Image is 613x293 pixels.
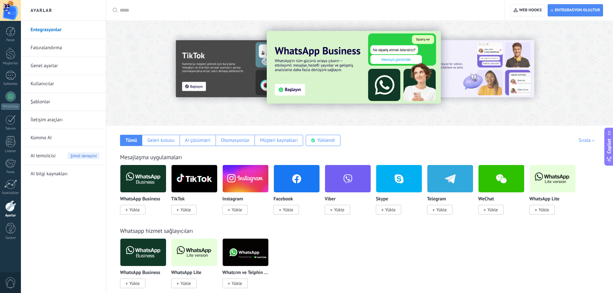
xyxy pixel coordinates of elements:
[232,280,242,286] span: Yükle
[21,93,106,111] li: Şablonlar
[478,163,524,194] img: wechat.png
[397,40,534,97] img: Slide 1
[1,170,20,174] div: Posta
[147,137,174,143] div: Gelen kutusu
[21,39,106,57] li: Faturalandırma
[436,207,447,213] span: Yükle
[232,207,242,213] span: Yükle
[120,270,160,276] p: WhatsApp Business
[120,227,193,234] a: Whatsapp hizmet sağlayıcıları
[120,237,166,268] img: logo_main.png
[223,237,268,268] img: logo_main.png
[519,8,542,13] span: Web hooks
[1,236,20,240] div: Yardım
[325,163,371,194] img: viber.png
[529,165,580,222] div: WhatsApp Lite
[222,165,274,222] div: Instagram
[120,153,182,161] a: Mesajlaşma uygulamaları
[1,61,20,66] div: Müşteriler
[21,21,106,39] li: Entegrasyonlar
[31,21,99,39] a: Entegrasyonlar
[171,270,201,276] p: WhatsApp Lite
[129,207,140,213] span: Yükle
[172,163,217,194] img: logo_main.png
[31,147,99,165] a: AI temsilcisiŞimdi deneyin!
[478,197,494,202] p: WeChat
[1,127,20,131] div: Takvim
[317,137,335,143] div: Yüklendi
[1,214,20,218] div: Ayarlar
[478,165,529,222] div: WeChat
[120,197,160,202] p: WhatsApp Business
[21,111,106,129] li: İletişim araçları
[427,197,446,202] p: Telegram
[176,40,313,97] img: Slide 2
[274,197,293,202] p: Facebook
[129,280,140,286] span: Yükle
[274,165,325,222] div: Facebook
[334,207,344,213] span: Yükle
[181,280,191,286] span: Yükle
[172,237,217,268] img: logo_main.png
[376,163,422,194] img: skype.png
[1,38,20,42] div: Panel
[1,149,20,153] div: Listeler
[68,152,99,159] span: Şimdi deneyin!
[539,207,549,213] span: Yükle
[21,75,106,93] li: Kullanıcılar
[181,207,191,213] span: Yükle
[260,137,298,143] div: Müşteri kaynakları
[325,165,376,222] div: Viber
[171,197,185,202] p: TikTok
[171,165,222,222] div: TikTok
[120,165,171,222] div: WhatsApp Business
[579,137,597,143] div: Sırala
[325,197,336,202] p: Viber
[274,163,320,194] img: facebook.png
[385,207,395,213] span: Yükle
[31,129,99,147] a: Kommo AI
[223,163,268,194] img: instagram.png
[267,31,441,104] img: Slide 3
[21,165,106,183] li: AI bilgi kaynakları
[125,137,137,143] div: Tümü
[31,147,56,165] span: AI temsilcisi
[1,191,20,195] div: İstatistikler
[376,197,388,202] p: Skype
[511,4,544,16] button: Web hooks
[530,163,575,194] img: logo_main.png
[606,139,612,153] span: Copilot
[1,82,20,86] div: Sohbetler
[283,207,293,213] span: Yükle
[31,111,99,129] a: İletişim araçları
[548,4,603,16] button: Entegrasyon oluştur
[427,163,473,194] img: telegram.png
[31,93,99,111] a: Şablonlar
[31,39,99,57] a: Faturalandırma
[21,57,106,75] li: Genel ayarlar
[31,165,99,183] a: AI bilgi kaynakları
[120,163,166,194] img: logo_main.png
[222,197,243,202] p: Instagram
[31,57,99,75] a: Genel ayarlar
[185,137,210,143] div: AI çözümleri
[1,104,20,110] div: WhatsApp
[221,137,249,143] div: Otomasyonlar
[222,270,269,276] p: Whatcrm ve Telphin tarafından Whatsapp
[555,8,600,13] span: Entegrasyon oluştur
[31,75,99,93] a: Kullanıcılar
[427,165,478,222] div: Telegram
[488,207,498,213] span: Yükle
[21,147,106,165] li: AI temsilcisi
[529,197,560,202] p: WhatsApp Lite
[21,129,106,147] li: Kommo AI
[376,165,427,222] div: Skype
